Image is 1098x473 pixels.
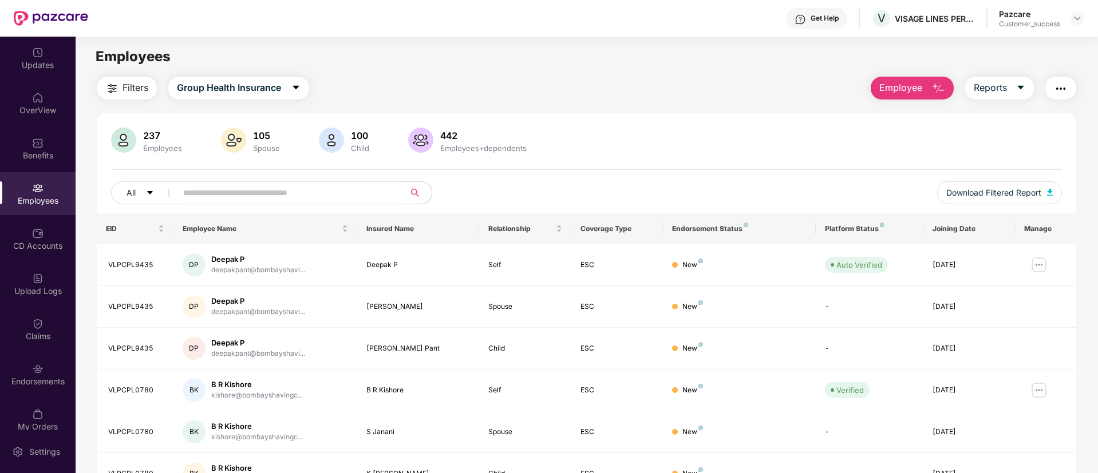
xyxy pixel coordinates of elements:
img: svg+xml;base64,PHN2ZyB4bWxucz0iaHR0cDovL3d3dy53My5vcmcvMjAwMC9zdmciIHdpZHRoPSI4IiBoZWlnaHQ9IjgiIH... [744,222,748,227]
div: kishore@bombayshavingc... [211,432,303,443]
div: [DATE] [933,427,1006,438]
img: New Pazcare Logo [14,11,88,26]
div: VLPCPL9435 [108,343,164,354]
span: search [404,188,426,197]
td: - [816,411,923,453]
div: BK [183,379,206,402]
div: ESC [580,260,654,271]
img: svg+xml;base64,PHN2ZyBpZD0iRW5kb3JzZW1lbnRzIiB4bWxucz0iaHR0cDovL3d3dy53My5vcmcvMjAwMC9zdmciIHdpZH... [32,363,44,375]
div: deepakpant@bombayshavi... [211,265,305,276]
div: New [682,260,703,271]
span: Employee [879,81,922,95]
div: [PERSON_NAME] [366,301,471,312]
span: Reports [974,81,1007,95]
div: VLPCPL9435 [108,260,164,271]
th: Relationship [479,213,571,244]
th: Employee Name [173,213,357,244]
img: svg+xml;base64,PHN2ZyB4bWxucz0iaHR0cDovL3d3dy53My5vcmcvMjAwMC9zdmciIHdpZHRoPSI4IiBoZWlnaHQ9IjgiIH... [698,467,703,472]
div: deepakpant@bombayshavi... [211,307,305,317]
th: EID [97,213,173,244]
div: New [682,385,703,396]
div: [DATE] [933,385,1006,396]
img: svg+xml;base64,PHN2ZyB4bWxucz0iaHR0cDovL3d3dy53My5vcmcvMjAwMC9zdmciIHdpZHRoPSI4IiBoZWlnaHQ9IjgiIH... [880,222,884,227]
div: Platform Status [825,224,914,233]
button: Download Filtered Report [937,181,1062,204]
span: caret-down [291,83,301,93]
div: S Janani [366,427,471,438]
div: BK [183,420,206,443]
div: DP [183,253,206,276]
div: Deepak P [211,254,305,265]
div: Spouse [251,144,282,153]
img: svg+xml;base64,PHN2ZyB4bWxucz0iaHR0cDovL3d3dy53My5vcmcvMjAwMC9zdmciIHhtbG5zOnhsaW5rPSJodHRwOi8vd3... [408,128,433,153]
img: svg+xml;base64,PHN2ZyB4bWxucz0iaHR0cDovL3d3dy53My5vcmcvMjAwMC9zdmciIHdpZHRoPSI4IiBoZWlnaHQ9IjgiIH... [698,426,703,430]
div: Spouse [488,301,562,312]
div: DP [183,295,206,318]
div: VLPCPL0780 [108,385,164,396]
th: Coverage Type [571,213,663,244]
div: [DATE] [933,343,1006,354]
div: Get Help [811,14,839,23]
div: 237 [141,130,184,141]
img: svg+xml;base64,PHN2ZyBpZD0iSGVscC0zMngzMiIgeG1sbnM9Imh0dHA6Ly93d3cudzMub3JnLzIwMDAvc3ZnIiB3aWR0aD... [795,14,806,25]
div: Settings [26,446,64,458]
button: search [404,181,432,204]
div: Verified [836,384,864,396]
div: New [682,427,703,438]
img: svg+xml;base64,PHN2ZyB4bWxucz0iaHR0cDovL3d3dy53My5vcmcvMjAwMC9zdmciIHhtbG5zOnhsaW5rPSJodHRwOi8vd3... [931,82,945,96]
div: 105 [251,130,282,141]
div: Child [349,144,372,153]
span: EID [106,224,156,233]
img: svg+xml;base64,PHN2ZyB4bWxucz0iaHR0cDovL3d3dy53My5vcmcvMjAwMC9zdmciIHhtbG5zOnhsaW5rPSJodHRwOi8vd3... [319,128,344,153]
img: svg+xml;base64,PHN2ZyBpZD0iRW1wbG95ZWVzIiB4bWxucz0iaHR0cDovL3d3dy53My5vcmcvMjAwMC9zdmciIHdpZHRoPS... [32,182,44,194]
div: DP [183,337,206,360]
div: Endorsement Status [672,224,807,233]
div: New [682,343,703,354]
span: Download Filtered Report [946,186,1041,199]
img: svg+xml;base64,PHN2ZyB4bWxucz0iaHR0cDovL3d3dy53My5vcmcvMjAwMC9zdmciIHhtbG5zOnhsaW5rPSJodHRwOi8vd3... [221,128,246,153]
img: svg+xml;base64,PHN2ZyBpZD0iU2V0dGluZy0yMHgyMCIgeG1sbnM9Imh0dHA6Ly93d3cudzMub3JnLzIwMDAvc3ZnIiB3aW... [12,446,23,458]
th: Insured Name [357,213,480,244]
div: Deepak P [211,296,305,307]
img: svg+xml;base64,PHN2ZyBpZD0iSG9tZSIgeG1sbnM9Imh0dHA6Ly93d3cudzMub3JnLzIwMDAvc3ZnIiB3aWR0aD0iMjAiIG... [32,92,44,104]
div: [PERSON_NAME] Pant [366,343,471,354]
img: svg+xml;base64,PHN2ZyB4bWxucz0iaHR0cDovL3d3dy53My5vcmcvMjAwMC9zdmciIHdpZHRoPSI4IiBoZWlnaHQ9IjgiIH... [698,342,703,347]
div: VLPCPL9435 [108,301,164,312]
div: Self [488,385,562,396]
div: ESC [580,301,654,312]
div: ESC [580,385,654,396]
div: Employees+dependents [438,144,529,153]
button: Filters [97,77,157,100]
div: VLPCPL0780 [108,427,164,438]
img: svg+xml;base64,PHN2ZyB4bWxucz0iaHR0cDovL3d3dy53My5vcmcvMjAwMC9zdmciIHhtbG5zOnhsaW5rPSJodHRwOi8vd3... [1047,189,1053,196]
div: [DATE] [933,301,1006,312]
button: Allcaret-down [111,181,181,204]
div: Customer_success [999,19,1060,29]
span: Relationship [488,224,553,233]
span: V [878,11,886,25]
span: All [127,186,136,199]
span: Employees [96,48,171,65]
img: svg+xml;base64,PHN2ZyBpZD0iTXlfT3JkZXJzIiBkYXRhLW5hbWU9Ik15IE9yZGVycyIgeG1sbnM9Imh0dHA6Ly93d3cudz... [32,408,44,420]
img: manageButton [1030,381,1048,399]
div: Pazcare [999,9,1060,19]
div: 100 [349,130,372,141]
div: Auto Verified [836,259,882,271]
button: Reportscaret-down [965,77,1034,100]
div: Child [488,343,562,354]
img: svg+xml;base64,PHN2ZyB4bWxucz0iaHR0cDovL3d3dy53My5vcmcvMjAwMC9zdmciIHdpZHRoPSI4IiBoZWlnaHQ9IjgiIH... [698,384,703,388]
div: Employees [141,144,184,153]
img: svg+xml;base64,PHN2ZyBpZD0iVXBkYXRlZCIgeG1sbnM9Imh0dHA6Ly93d3cudzMub3JnLzIwMDAvc3ZnIiB3aWR0aD0iMj... [32,47,44,58]
div: Spouse [488,427,562,438]
img: svg+xml;base64,PHN2ZyBpZD0iQ2xhaW0iIHhtbG5zPSJodHRwOi8vd3d3LnczLm9yZy8yMDAwL3N2ZyIgd2lkdGg9IjIwIi... [32,318,44,329]
img: svg+xml;base64,PHN2ZyBpZD0iRHJvcGRvd24tMzJ4MzIiIHhtbG5zPSJodHRwOi8vd3d3LnczLm9yZy8yMDAwL3N2ZyIgd2... [1073,14,1082,23]
div: kishore@bombayshavingc... [211,390,303,401]
img: svg+xml;base64,PHN2ZyB4bWxucz0iaHR0cDovL3d3dy53My5vcmcvMjAwMC9zdmciIHdpZHRoPSI4IiBoZWlnaHQ9IjgiIH... [698,259,703,263]
td: - [816,328,923,369]
button: Group Health Insurancecaret-down [168,77,309,100]
div: 442 [438,130,529,141]
div: B R Kishore [211,379,303,390]
img: manageButton [1030,256,1048,274]
img: svg+xml;base64,PHN2ZyB4bWxucz0iaHR0cDovL3d3dy53My5vcmcvMjAwMC9zdmciIHhtbG5zOnhsaW5rPSJodHRwOi8vd3... [111,128,136,153]
div: deepakpant@bombayshavi... [211,348,305,359]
